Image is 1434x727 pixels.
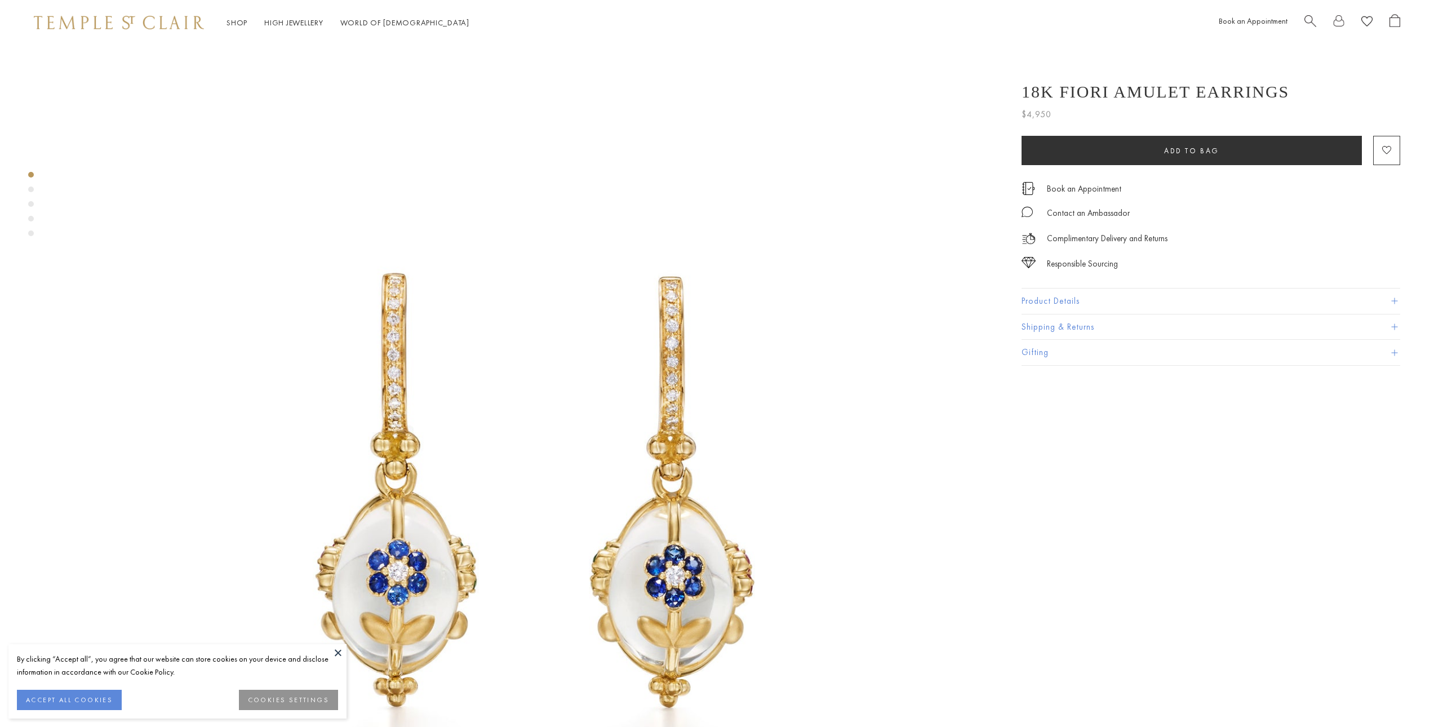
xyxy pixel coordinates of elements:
[1164,146,1219,156] span: Add to bag
[1022,340,1400,365] button: Gifting
[227,16,469,30] nav: Main navigation
[34,16,204,29] img: Temple St. Clair
[1022,136,1362,165] button: Add to bag
[1047,232,1167,246] p: Complimentary Delivery and Returns
[1047,257,1118,271] div: Responsible Sourcing
[1378,674,1423,716] iframe: Gorgias live chat messenger
[227,17,247,28] a: ShopShop
[1022,107,1051,122] span: $4,950
[1361,14,1373,32] a: View Wishlist
[1022,289,1400,314] button: Product Details
[1022,82,1289,101] h1: 18K Fiori Amulet Earrings
[1304,14,1316,32] a: Search
[1022,206,1033,218] img: MessageIcon-01_2.svg
[239,690,338,710] button: COOKIES SETTINGS
[1022,257,1036,268] img: icon_sourcing.svg
[340,17,469,28] a: World of [DEMOGRAPHIC_DATA]World of [DEMOGRAPHIC_DATA]
[264,17,323,28] a: High JewelleryHigh Jewellery
[17,653,338,679] div: By clicking “Accept all”, you agree that our website can store cookies on your device and disclos...
[1022,314,1400,340] button: Shipping & Returns
[1047,183,1121,195] a: Book an Appointment
[1219,16,1288,26] a: Book an Appointment
[1022,232,1036,246] img: icon_delivery.svg
[17,690,122,710] button: ACCEPT ALL COOKIES
[1022,182,1035,195] img: icon_appointment.svg
[1047,206,1130,220] div: Contact an Ambassador
[1389,14,1400,32] a: Open Shopping Bag
[28,169,34,245] div: Product gallery navigation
